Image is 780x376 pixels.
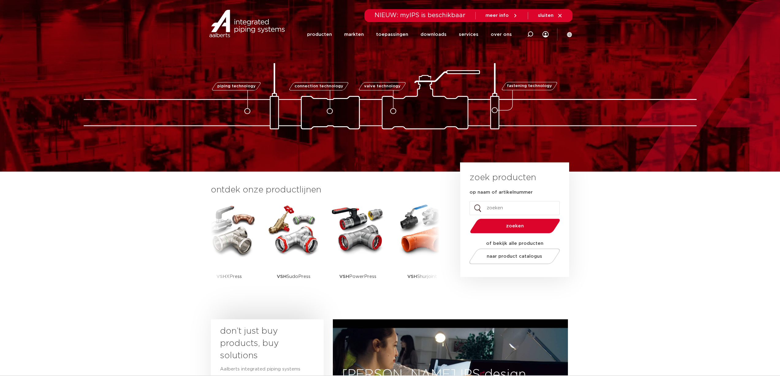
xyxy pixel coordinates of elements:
a: markten [344,23,364,46]
span: valve technology [364,84,401,88]
a: sluiten [538,13,563,18]
a: VSHPowerPress [330,202,386,296]
strong: VSH [277,274,287,279]
h3: don’t just buy products, buy solutions [220,325,303,362]
span: NIEUW: myIPS is beschikbaar [375,12,466,18]
span: meer info [485,13,509,18]
a: VSHSudoPress [266,202,321,296]
span: sluiten [538,13,554,18]
strong: VSH [407,274,417,279]
a: naar product catalogus [467,249,561,264]
strong: VSH [339,274,349,279]
button: zoeken [467,218,562,234]
nav: Menu [307,23,512,46]
p: Shurjoint [407,257,437,296]
span: connection technology [294,84,343,88]
p: SudoPress [277,257,310,296]
p: PowerPress [339,257,376,296]
a: toepassingen [376,23,408,46]
span: naar product catalogus [487,254,542,259]
span: fastening technology [507,84,552,88]
h3: zoek producten [470,172,536,184]
a: meer info [485,13,518,18]
span: piping technology [217,84,256,88]
label: op naam of artikelnummer [470,189,533,196]
a: VSHShurjoint [395,202,450,296]
a: downloads [420,23,447,46]
h3: ontdek onze productlijnen [211,184,439,196]
a: VSHXPress [202,202,257,296]
strong: of bekijk alle producten [486,241,543,246]
strong: VSH [216,274,226,279]
p: XPress [216,257,242,296]
a: over ons [491,23,512,46]
span: zoeken [486,224,544,228]
input: zoeken [470,201,560,215]
a: producten [307,23,332,46]
a: services [459,23,478,46]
